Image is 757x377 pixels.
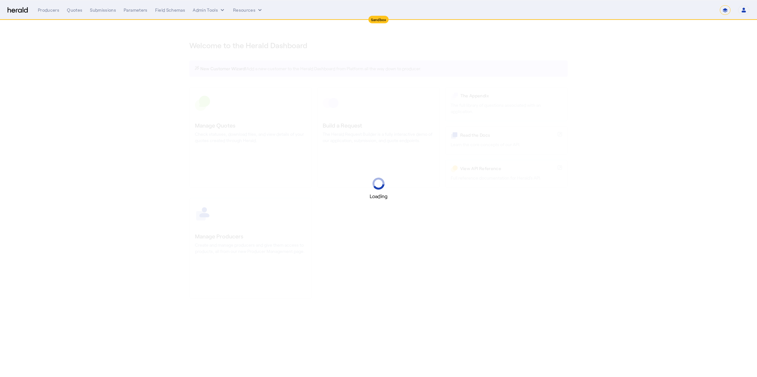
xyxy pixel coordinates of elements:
div: Submissions [90,7,116,13]
button: Resources dropdown menu [233,7,263,13]
button: internal dropdown menu [193,7,226,13]
div: Quotes [67,7,82,13]
div: Parameters [124,7,148,13]
div: Field Schemas [155,7,185,13]
img: Herald Logo [8,7,28,13]
div: Producers [38,7,59,13]
div: Sandbox [368,16,389,23]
